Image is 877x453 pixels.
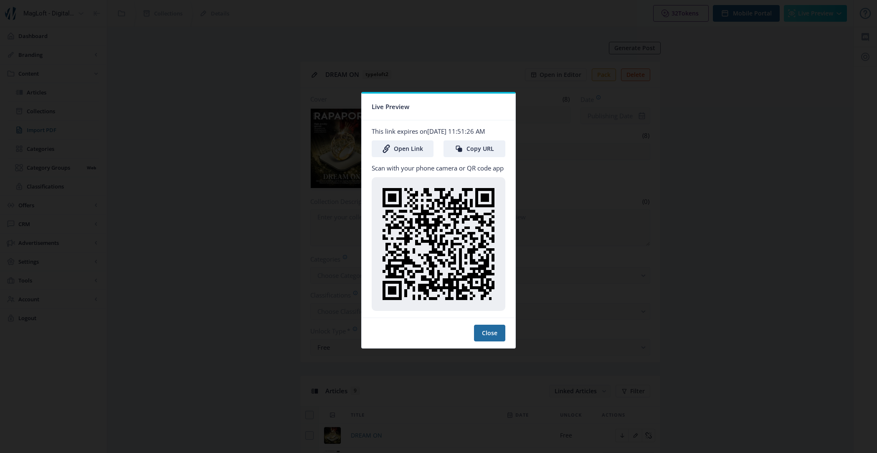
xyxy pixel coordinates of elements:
[372,127,505,135] p: This link expires on
[444,140,505,157] button: Copy URL
[372,140,433,157] a: Open Link
[372,164,505,172] p: Scan with your phone camera or QR code app
[474,325,505,341] button: Close
[427,127,485,135] span: [DATE] 11:51:26 AM
[372,100,409,113] span: Live Preview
